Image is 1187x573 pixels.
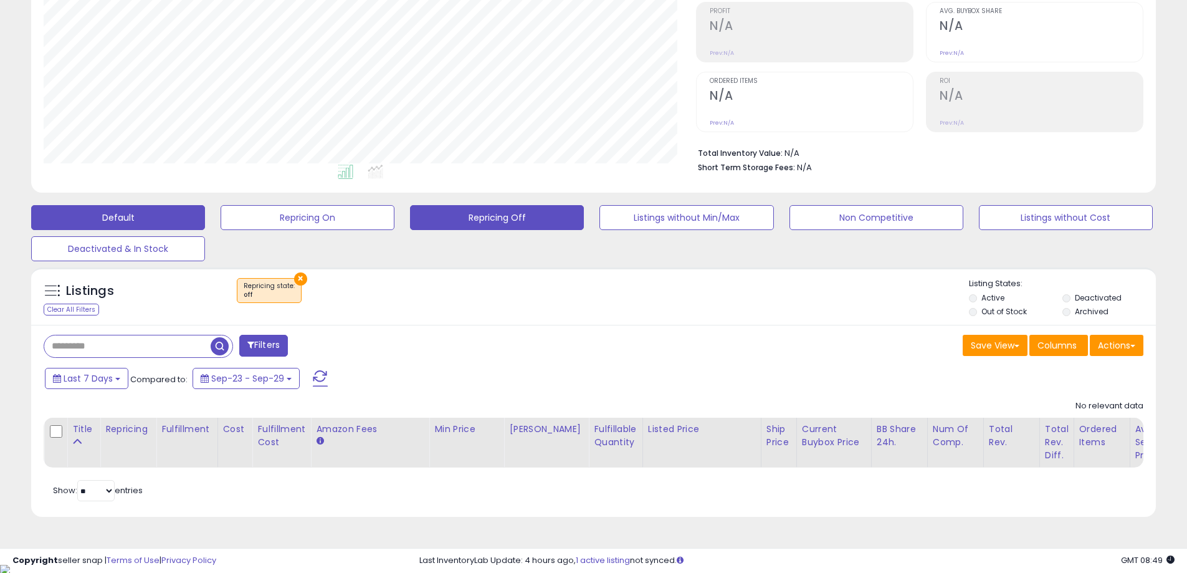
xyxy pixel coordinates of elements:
[211,372,284,385] span: Sep-23 - Sep-29
[12,555,216,567] div: seller snap | |
[31,236,205,261] button: Deactivated & In Stock
[44,304,99,315] div: Clear All Filters
[509,423,583,436] div: [PERSON_NAME]
[710,78,913,85] span: Ordered Items
[66,282,114,300] h5: Listings
[223,423,247,436] div: Cost
[1090,335,1143,356] button: Actions
[244,291,295,299] div: off
[989,423,1034,449] div: Total Rev.
[244,281,295,300] span: Repricing state :
[933,423,978,449] div: Num of Comp.
[789,205,963,230] button: Non Competitive
[797,161,812,173] span: N/A
[316,436,323,447] small: Amazon Fees.
[130,373,188,385] span: Compared to:
[940,119,964,127] small: Prev: N/A
[940,49,964,57] small: Prev: N/A
[648,423,756,436] div: Listed Price
[710,119,734,127] small: Prev: N/A
[1037,339,1077,352] span: Columns
[981,292,1004,303] label: Active
[710,19,913,36] h2: N/A
[599,205,773,230] button: Listings without Min/Max
[410,205,584,230] button: Repricing Off
[193,368,300,389] button: Sep-23 - Sep-29
[316,423,424,436] div: Amazon Fees
[53,484,143,496] span: Show: entries
[698,145,1134,160] li: N/A
[594,423,637,449] div: Fulfillable Quantity
[940,8,1143,15] span: Avg. Buybox Share
[1045,423,1069,462] div: Total Rev. Diff.
[221,205,394,230] button: Repricing On
[877,423,922,449] div: BB Share 24h.
[940,19,1143,36] h2: N/A
[698,162,795,173] b: Short Term Storage Fees:
[72,423,95,436] div: Title
[766,423,791,449] div: Ship Price
[12,554,58,566] strong: Copyright
[31,205,205,230] button: Default
[1075,400,1143,412] div: No relevant data
[576,554,630,566] a: 1 active listing
[1121,554,1175,566] span: 2025-10-7 08:49 GMT
[1075,306,1108,317] label: Archived
[1135,423,1181,462] div: Avg Selling Price
[161,554,216,566] a: Privacy Policy
[419,555,1175,567] div: Last InventoryLab Update: 4 hours ago, not synced.
[802,423,866,449] div: Current Buybox Price
[969,278,1156,290] p: Listing States:
[940,78,1143,85] span: ROI
[434,423,498,436] div: Min Price
[239,335,288,357] button: Filters
[710,49,734,57] small: Prev: N/A
[161,423,212,436] div: Fulfillment
[710,8,913,15] span: Profit
[107,554,160,566] a: Terms of Use
[1075,292,1122,303] label: Deactivated
[64,372,113,385] span: Last 7 Days
[257,423,305,449] div: Fulfillment Cost
[1079,423,1125,449] div: Ordered Items
[294,272,307,286] button: ×
[105,423,151,436] div: Repricing
[963,335,1027,356] button: Save View
[698,148,783,158] b: Total Inventory Value:
[940,89,1143,105] h2: N/A
[981,306,1027,317] label: Out of Stock
[1029,335,1088,356] button: Columns
[979,205,1153,230] button: Listings without Cost
[710,89,913,105] h2: N/A
[45,368,128,389] button: Last 7 Days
